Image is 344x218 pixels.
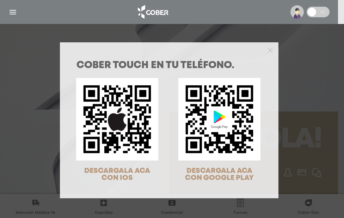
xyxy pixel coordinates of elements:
h1: COBER TOUCH en tu teléfono. [76,61,262,71]
span: DESCARGALA ACA CON GOOGLE PLAY [185,168,254,181]
img: qr-code [178,78,260,160]
img: qr-code [76,78,158,160]
button: Close [268,47,273,53]
span: DESCARGALA ACA CON IOS [84,168,150,181]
